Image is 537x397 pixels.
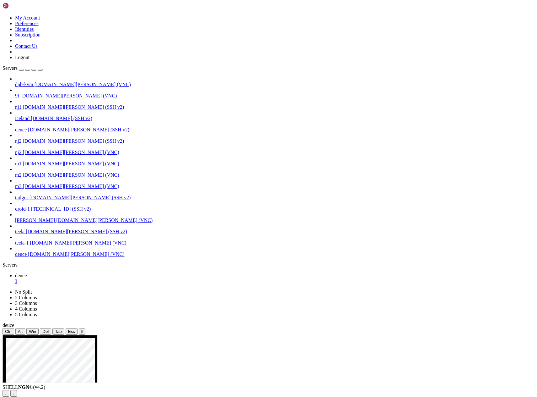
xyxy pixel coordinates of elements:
[15,195,28,200] span: tailgnr
[15,82,33,87] span: dpb-kvm
[28,251,124,257] span: [DOMAIN_NAME][PERSON_NAME] (VNC)
[15,251,534,257] a: deuce [DOMAIN_NAME][PERSON_NAME] (VNC)
[15,87,534,99] li: 9f [DOMAIN_NAME][PERSON_NAME] (VNC)
[5,391,7,396] div: 
[15,189,534,201] li: tailgnr [DOMAIN_NAME][PERSON_NAME] (SSH v2)
[5,329,12,334] span: Ctrl
[15,161,534,167] a: m1 [DOMAIN_NAME][PERSON_NAME] (VNC)
[15,289,32,295] a: No Split
[15,26,34,32] a: Identities
[15,201,534,212] li: droid-1 [TECHNICAL_ID] (SSH v2)
[15,172,21,178] span: m2
[30,195,131,200] span: [DOMAIN_NAME][PERSON_NAME] (SSH v2)
[15,32,40,37] a: Subscription
[15,234,534,246] li: teela-1 [DOMAIN_NAME][PERSON_NAME] (VNC)
[15,138,21,144] span: nj2
[15,110,534,121] li: iceland [DOMAIN_NAME] (SSH v2)
[3,390,9,397] button: 
[31,206,91,212] span: [TECHNICAL_ID] (SSH v2)
[15,93,534,99] a: 9f [DOMAIN_NAME][PERSON_NAME] (VNC)
[15,312,37,317] a: 5 Columns
[3,328,14,335] button: Ctrl
[15,273,27,278] span: deuce
[15,195,534,201] a: tailgnr [DOMAIN_NAME][PERSON_NAME] (SSH v2)
[52,328,64,335] button: Tab
[23,184,119,189] span: [DOMAIN_NAME][PERSON_NAME] (VNC)
[26,229,127,234] span: [DOMAIN_NAME][PERSON_NAME] (SSH v2)
[23,161,119,166] span: [DOMAIN_NAME][PERSON_NAME] (VNC)
[15,218,55,223] span: [PERSON_NAME]
[3,65,43,71] a: Servers
[15,251,27,257] span: deuce
[15,121,534,133] li: deuce [DOMAIN_NAME][PERSON_NAME] (SSH v2)
[56,218,153,223] span: [DOMAIN_NAME][PERSON_NAME] (VNC)
[3,262,534,268] div: Servers
[28,127,129,132] span: [DOMAIN_NAME][PERSON_NAME] (SSH v2)
[15,184,534,189] a: m3 [DOMAIN_NAME][PERSON_NAME] (VNC)
[23,104,124,110] span: [DOMAIN_NAME][PERSON_NAME] (SSH v2)
[15,246,534,257] li: deuce [DOMAIN_NAME][PERSON_NAME] (VNC)
[15,55,30,60] a: Logout
[15,116,534,121] a: iceland [DOMAIN_NAME] (SSH v2)
[29,329,36,334] span: Win
[15,15,40,20] a: My Account
[15,161,21,166] span: m1
[15,206,534,212] a: droid-1 [TECHNICAL_ID] (SSH v2)
[3,3,39,9] img: Shellngn
[15,178,534,189] li: m3 [DOMAIN_NAME][PERSON_NAME] (VNC)
[15,144,534,155] li: nj2 [DOMAIN_NAME][PERSON_NAME] (VNC)
[15,127,27,132] span: deuce
[15,150,534,155] a: nj2 [DOMAIN_NAME][PERSON_NAME] (VNC)
[42,329,49,334] span: Del
[15,328,25,335] button: Alt
[23,138,124,144] span: [DOMAIN_NAME][PERSON_NAME] (SSH v2)
[3,65,18,71] span: Servers
[18,384,30,390] b: NGN
[15,104,21,110] span: nj1
[15,82,534,87] a: dpb-kvm [DOMAIN_NAME][PERSON_NAME] (VNC)
[15,278,534,284] a: 
[15,273,534,284] a: deuce
[15,184,21,189] span: m3
[10,390,17,397] button: 
[68,329,75,334] span: Esc
[26,328,39,335] button: Win
[23,172,119,178] span: [DOMAIN_NAME][PERSON_NAME] (VNC)
[35,82,131,87] span: [DOMAIN_NAME][PERSON_NAME] (VNC)
[15,138,534,144] a: nj2 [DOMAIN_NAME][PERSON_NAME] (SSH v2)
[15,240,29,245] span: teela-1
[15,295,37,300] a: 2 Columns
[15,21,39,26] a: Preferences
[31,116,92,121] span: [DOMAIN_NAME] (SSH v2)
[18,329,23,334] span: Alt
[15,301,37,306] a: 3 Columns
[20,93,117,98] span: [DOMAIN_NAME][PERSON_NAME] (VNC)
[23,150,119,155] span: [DOMAIN_NAME][PERSON_NAME] (VNC)
[15,104,534,110] a: nj1 [DOMAIN_NAME][PERSON_NAME] (SSH v2)
[15,155,534,167] li: m1 [DOMAIN_NAME][PERSON_NAME] (VNC)
[15,99,534,110] li: nj1 [DOMAIN_NAME][PERSON_NAME] (SSH v2)
[55,329,62,334] span: Tab
[15,116,30,121] span: iceland
[40,328,51,335] button: Del
[13,391,14,396] div: 
[15,93,19,98] span: 9f
[15,223,534,234] li: teela [DOMAIN_NAME][PERSON_NAME] (SSH v2)
[15,218,534,223] a: [PERSON_NAME] [DOMAIN_NAME][PERSON_NAME] (VNC)
[15,172,534,178] a: m2 [DOMAIN_NAME][PERSON_NAME] (VNC)
[15,150,21,155] span: nj2
[30,240,126,245] span: [DOMAIN_NAME][PERSON_NAME] (VNC)
[15,206,30,212] span: droid-1
[15,212,534,223] li: [PERSON_NAME] [DOMAIN_NAME][PERSON_NAME] (VNC)
[15,306,37,312] a: 4 Columns
[66,328,78,335] button: Esc
[15,167,534,178] li: m2 [DOMAIN_NAME][PERSON_NAME] (VNC)
[15,76,534,87] li: dpb-kvm [DOMAIN_NAME][PERSON_NAME] (VNC)
[3,384,45,390] span: SHELL ©
[3,323,14,328] span: deuce
[15,133,534,144] li: nj2 [DOMAIN_NAME][PERSON_NAME] (SSH v2)
[79,328,85,335] button: 
[15,127,534,133] a: deuce [DOMAIN_NAME][PERSON_NAME] (SSH v2)
[15,229,534,234] a: teela [DOMAIN_NAME][PERSON_NAME] (SSH v2)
